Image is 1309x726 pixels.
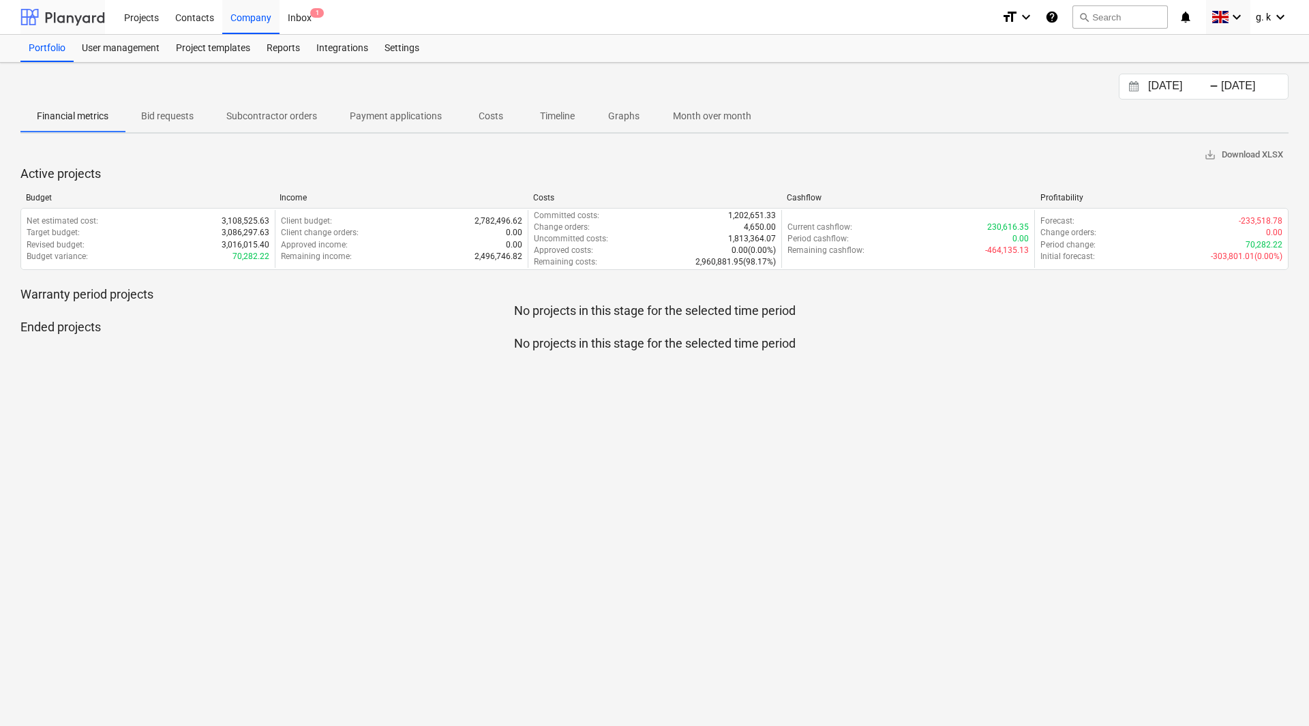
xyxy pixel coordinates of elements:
[475,215,522,227] p: 2,782,496.62
[1012,233,1029,245] p: 0.00
[534,233,608,245] p: Uncommitted costs :
[534,210,599,222] p: Committed costs :
[74,35,168,62] a: User management
[534,222,590,233] p: Change orders :
[534,256,597,268] p: Remaining costs :
[1072,5,1168,29] button: Search
[506,227,522,239] p: 0.00
[1211,251,1282,262] p: -303,801.01 ( 0.00% )
[222,227,269,239] p: 3,086,297.63
[26,193,269,202] div: Budget
[673,109,751,123] p: Month over month
[1040,239,1096,251] p: Period change :
[350,109,442,123] p: Payment applications
[1040,227,1096,239] p: Change orders :
[1040,215,1074,227] p: Forecast :
[728,233,776,245] p: 1,813,364.07
[1018,9,1034,25] i: keyboard_arrow_down
[1218,77,1288,96] input: End Date
[232,251,269,262] p: 70,282.22
[37,109,108,123] p: Financial metrics
[1256,12,1271,22] span: g. k
[1040,251,1095,262] p: Initial forecast :
[222,239,269,251] p: 3,016,015.40
[787,233,849,245] p: Period cashflow :
[376,35,427,62] a: Settings
[475,109,507,123] p: Costs
[732,245,776,256] p: 0.00 ( 0.00% )
[280,193,522,202] div: Income
[281,251,352,262] p: Remaining income :
[1204,149,1216,161] span: save_alt
[281,215,332,227] p: Client budget :
[728,210,776,222] p: 1,202,651.33
[985,245,1029,256] p: -464,135.13
[787,193,1029,202] div: Cashflow
[607,109,640,123] p: Graphs
[1179,9,1192,25] i: notifications
[226,109,317,123] p: Subcontractor orders
[787,245,864,256] p: Remaining cashflow :
[1209,82,1218,91] div: -
[20,335,1289,352] p: No projects in this stage for the selected time period
[1199,145,1289,166] button: Download XLSX
[308,35,376,62] a: Integrations
[20,35,74,62] a: Portfolio
[1079,12,1089,22] span: search
[168,35,258,62] a: Project templates
[1272,9,1289,25] i: keyboard_arrow_down
[1045,9,1059,25] i: Knowledge base
[1145,77,1215,96] input: Start Date
[27,215,98,227] p: Net estimated cost :
[1241,661,1309,726] iframe: Chat Widget
[987,222,1029,233] p: 230,616.35
[1266,227,1282,239] p: 0.00
[533,193,776,202] div: Costs
[475,251,522,262] p: 2,496,746.82
[281,227,359,239] p: Client change orders :
[1204,147,1283,163] span: Download XLSX
[222,215,269,227] p: 3,108,525.63
[1239,215,1282,227] p: -233,518.78
[27,227,80,239] p: Target budget :
[27,239,85,251] p: Revised budget :
[744,222,776,233] p: 4,650.00
[27,251,88,262] p: Budget variance :
[20,319,1289,335] p: Ended projects
[310,8,324,18] span: 1
[1246,239,1282,251] p: 70,282.22
[1122,79,1145,95] button: Interact with the calendar and add the check-in date for your trip.
[540,109,575,123] p: Timeline
[281,239,348,251] p: Approved income :
[1002,9,1018,25] i: format_size
[20,166,1289,182] p: Active projects
[20,286,1289,303] p: Warranty period projects
[695,256,776,268] p: 2,960,881.95 ( 98.17% )
[506,239,522,251] p: 0.00
[787,222,852,233] p: Current cashflow :
[20,303,1289,319] p: No projects in this stage for the selected time period
[1040,193,1283,202] div: Profitability
[534,245,593,256] p: Approved costs :
[258,35,308,62] a: Reports
[141,109,194,123] p: Bid requests
[1229,9,1245,25] i: keyboard_arrow_down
